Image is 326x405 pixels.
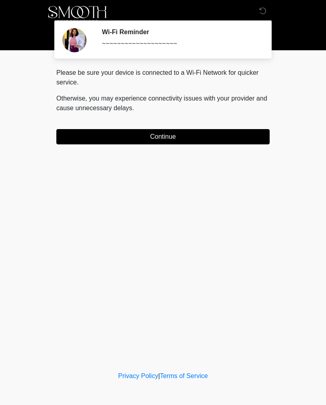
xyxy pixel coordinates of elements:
p: Please be sure your device is connected to a Wi-Fi Network for quicker service. [56,68,270,87]
button: Continue [56,129,270,144]
span: . [132,105,134,111]
h2: Wi-Fi Reminder [102,28,258,36]
div: ~~~~~~~~~~~~~~~~~~~~ [102,39,258,49]
a: | [158,372,160,379]
a: Privacy Policy [118,372,159,379]
p: Otherwise, you may experience connectivity issues with your provider and cause unnecessary delays [56,94,270,113]
img: Smooth Skin Solutions LLC Logo [48,6,107,22]
a: Terms of Service [160,372,208,379]
img: Agent Avatar [62,28,87,52]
